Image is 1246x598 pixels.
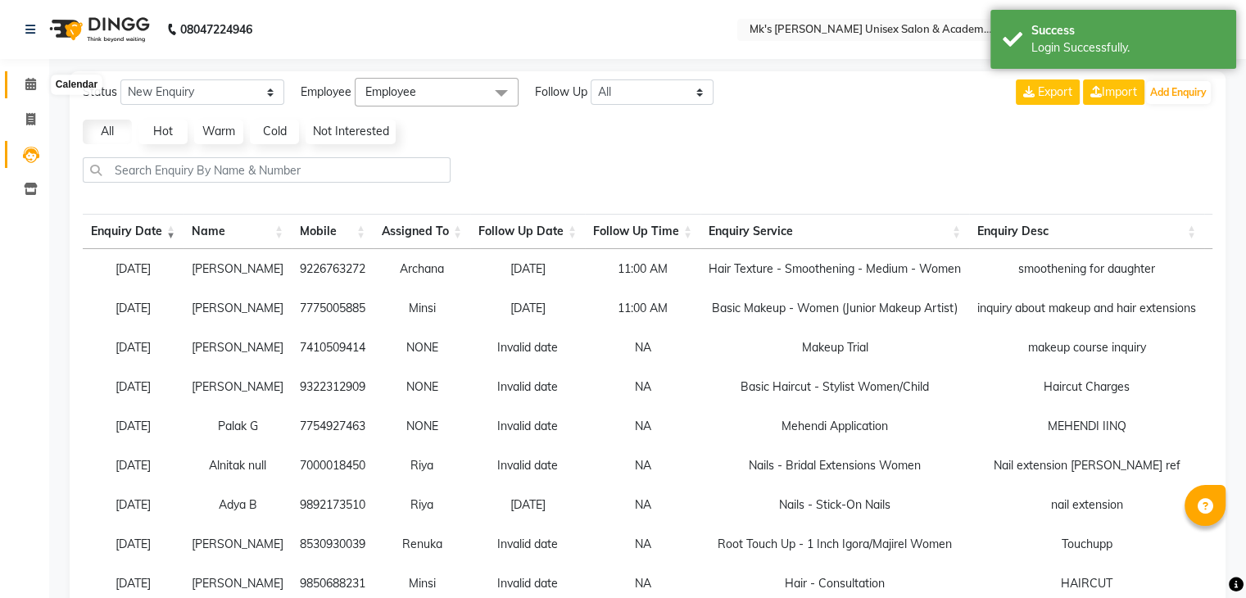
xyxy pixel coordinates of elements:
td: [PERSON_NAME] [184,524,292,564]
td: Riya [374,485,470,524]
td: Renuka [374,524,470,564]
td: [DATE] [83,328,184,367]
td: Nails - Stick-On Nails [700,485,969,524]
td: Basic Makeup - Women (Junior Makeup Artist) [700,288,969,328]
td: 8530930039 [292,524,374,564]
div: smoothening for daughter [977,260,1196,278]
td: 7775005885 [292,288,374,328]
td: [DATE] [83,485,184,524]
td: [DATE] [83,406,184,446]
div: Calendar [52,75,102,95]
div: Login Successfully. [1031,39,1224,57]
th: Mobile : activate to sort column ascending [292,214,374,249]
td: Mehendi Application [700,406,969,446]
th: Enquiry Service : activate to sort column ascending [700,214,969,249]
td: Nails - Bridal Extensions Women [700,446,969,485]
td: NA [585,367,700,406]
td: [PERSON_NAME] [184,367,292,406]
td: 9322312909 [292,367,374,406]
div: makeup course inquiry [977,339,1196,356]
td: 7410509414 [292,328,374,367]
td: 11:00 AM [585,249,700,288]
td: [DATE] [470,485,585,524]
span: Export [1038,84,1072,99]
a: All [83,120,132,144]
td: 11:00 AM [585,288,700,328]
td: [DATE] [470,288,585,328]
th: Follow Up Time : activate to sort column ascending [585,214,700,249]
td: [DATE] [83,524,184,564]
a: Cold [250,120,299,144]
button: Export [1016,79,1080,105]
th: Enquiry Desc: activate to sort column ascending [969,214,1204,249]
td: [PERSON_NAME] [184,249,292,288]
td: [DATE] [470,249,585,288]
button: Add Enquiry [1146,81,1211,104]
input: Search Enquiry By Name & Number [83,157,451,183]
td: Palak G [184,406,292,446]
td: [DATE] [83,446,184,485]
td: NA [585,406,700,446]
td: Invalid date [470,406,585,446]
td: 9226763272 [292,249,374,288]
td: Alnitak null [184,446,292,485]
div: HAIRCUT [977,575,1196,592]
div: Haircut Charges [977,378,1196,396]
td: Invalid date [470,367,585,406]
td: Invalid date [470,328,585,367]
td: Invalid date [470,446,585,485]
div: nail extension [977,496,1196,514]
span: Employee [365,84,416,99]
a: Warm [194,120,243,144]
td: NA [585,446,700,485]
td: [DATE] [83,367,184,406]
th: Follow Up Date: activate to sort column ascending [470,214,585,249]
td: Adya B [184,485,292,524]
td: Invalid date [470,524,585,564]
td: Root Touch Up - 1 Inch Igora/Majirel Women [700,524,969,564]
th: Enquiry Date: activate to sort column ascending [83,214,184,249]
div: inquiry about makeup and hair extensions [977,300,1196,317]
td: 7754927463 [292,406,374,446]
td: Minsi [374,288,470,328]
img: logo [42,7,154,52]
td: Archana [374,249,470,288]
td: [DATE] [83,249,184,288]
td: Makeup Trial [700,328,969,367]
td: NA [585,328,700,367]
td: Hair Texture - Smoothening - Medium - Women [700,249,969,288]
a: Not Interested [306,120,396,144]
td: Basic Haircut - Stylist Women/Child [700,367,969,406]
td: NA [585,485,700,524]
span: Employee [301,84,351,101]
td: 7000018450 [292,446,374,485]
td: NONE [374,328,470,367]
th: Assigned To : activate to sort column ascending [374,214,470,249]
b: 08047224946 [180,7,252,52]
div: Touchupp [977,536,1196,553]
div: Success [1031,22,1224,39]
a: Import [1083,79,1144,105]
td: NA [585,524,700,564]
td: NONE [374,406,470,446]
a: Hot [138,120,188,144]
td: [PERSON_NAME] [184,288,292,328]
td: Riya [374,446,470,485]
td: NONE [374,367,470,406]
td: [PERSON_NAME] [184,328,292,367]
div: Nail extension [PERSON_NAME] ref [977,457,1196,474]
td: [DATE] [83,288,184,328]
div: MEHENDI IINQ [977,418,1196,435]
span: Follow Up [535,84,587,101]
td: 9892173510 [292,485,374,524]
th: Name: activate to sort column ascending [184,214,292,249]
